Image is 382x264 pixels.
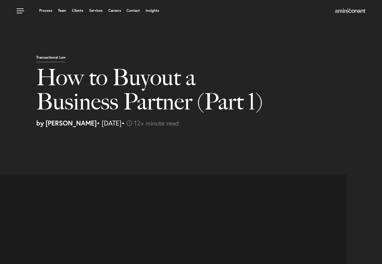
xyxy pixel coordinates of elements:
img: icon-time-light.svg [127,120,132,126]
a: Careers [108,9,121,12]
h1: How to Buyout a Business Partner (Part 1) [36,65,275,120]
a: Clients [72,9,83,12]
a: Contact [127,9,140,12]
p: • [DATE] [36,120,377,126]
a: Home [335,9,365,14]
p: Transactional Law [36,56,66,62]
a: Process [39,9,52,12]
strong: by [PERSON_NAME] [36,119,97,127]
span: • [121,119,125,127]
span: 12+ minute read [134,119,179,127]
a: Services [89,9,103,12]
a: Insights [146,9,159,12]
a: Team [58,9,66,12]
img: Amini & Conant [335,8,365,13]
